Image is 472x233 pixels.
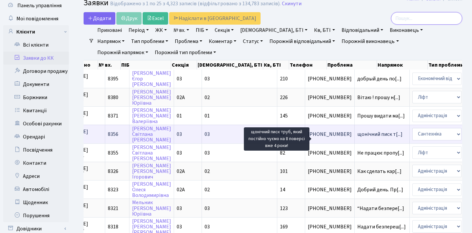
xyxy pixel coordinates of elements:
span: [DATE] 22:58 [72,92,102,102]
a: Автомобілі [3,183,69,196]
a: Статус [240,36,265,47]
span: 210 [280,75,288,82]
a: Контакти [3,157,69,170]
a: Порожній виконавець [339,36,401,47]
span: 8395 [108,75,118,82]
span: 82 [280,149,285,157]
span: 14 [280,186,285,193]
a: Тип проблеми [128,36,171,47]
span: 03 [177,131,182,138]
span: [DATE] 15:57 [72,166,102,176]
a: [PERSON_NAME]Світлана[PERSON_NAME] [132,125,171,143]
a: Відповідальний [339,25,386,36]
a: Порожній напрямок [95,47,151,58]
th: № вх. [98,60,121,70]
a: № вх. [171,25,192,36]
span: 02А [177,168,185,175]
span: 03 [205,205,210,212]
span: [DATE] 19:07 [72,111,102,121]
span: 01 [205,112,210,119]
th: Напрямок [377,60,428,70]
a: Приховані [95,25,125,36]
span: 03 [177,223,182,230]
span: 145 [280,112,288,119]
a: Щоденник [3,196,69,209]
span: 03 [177,75,182,82]
a: Кв, БТІ [311,25,337,36]
a: Виконавець [387,25,425,36]
span: 03 [205,75,210,82]
span: 03 [177,205,182,212]
span: Панель управління [17,2,62,9]
span: 8371 [108,112,118,119]
span: 169 [280,223,288,230]
span: 02 [205,94,210,101]
a: Мої повідомлення [3,12,69,25]
a: Порушення [3,209,69,222]
a: Excel [143,12,168,25]
span: [DATE] 12:03 [72,129,102,139]
span: 8321 [108,205,118,212]
span: [PHONE_NUMBER] [308,76,352,81]
a: Секція [212,25,236,36]
span: 02 [205,186,210,193]
a: Посвідчення [3,143,69,157]
a: Адреси [3,170,69,183]
span: Как сделать кар[...] [357,168,402,175]
span: [PHONE_NUMBER] [308,169,352,174]
span: Додати [88,15,111,22]
span: [PHONE_NUMBER] [308,95,352,100]
span: 226 [280,94,288,101]
th: ПІБ [121,60,171,70]
span: [DATE] 12:34 [72,221,102,232]
span: [DATE] 12:02 [72,147,102,158]
span: [PHONE_NUMBER] [308,132,352,137]
a: Коментар [206,36,239,47]
span: 03 [177,149,182,157]
span: 02А [177,94,185,101]
span: 01 [177,112,182,119]
a: Боржники [3,91,69,104]
a: Період [126,25,151,36]
span: 03 [205,223,210,230]
th: Кв, БТІ [263,60,289,70]
th: Телефон [289,60,326,70]
div: Відображено з 1 по 25 з 4,323 записів (відфільтровано з 134,783 записів). [110,1,281,7]
a: Заявки до КК [3,52,69,65]
a: Скинути [282,1,302,7]
span: Мої повідомлення [16,15,58,22]
span: щонічний писк т[...] [357,131,403,138]
a: Порожній відповідальний [267,36,338,47]
span: 8326 [108,168,118,175]
span: [PHONE_NUMBER] [308,224,352,229]
span: [DATE] 12:45 [72,74,102,84]
a: [DEMOGRAPHIC_DATA], БТІ [238,25,310,36]
a: [PERSON_NAME]ОлесяВолодимирівна [132,180,171,199]
span: [PHONE_NUMBER] [308,113,352,118]
a: Проблема [172,36,205,47]
a: Договори продажу [3,65,69,78]
a: Квитанції [3,104,69,117]
span: Не працює пропу[...] [357,149,404,157]
span: 02 [205,168,210,175]
span: Вітаю ! прошу н[...] [357,94,400,101]
span: [DATE] 14:25 [72,184,102,195]
span: “Надати безпере[...] [357,205,404,212]
a: [PERSON_NAME][PERSON_NAME]Валеріївна [132,107,171,125]
a: Напрямок [95,36,127,47]
a: [PERSON_NAME]Світлана[PERSON_NAME] [132,144,171,162]
span: 101 [280,168,288,175]
span: 03 [205,131,210,138]
a: [PERSON_NAME][PERSON_NAME]Юріївна [132,88,171,107]
a: [PERSON_NAME]Єгор[PERSON_NAME] [132,70,171,88]
span: [DATE] 12:53 [72,203,102,213]
a: ЖК [153,25,169,36]
a: Додати [84,12,115,25]
span: 8318 [108,223,118,230]
a: [PERSON_NAME][PERSON_NAME]Ігорович [132,162,171,180]
input: Пошук... [391,12,462,25]
a: Клієнти [3,25,69,38]
th: [DEMOGRAPHIC_DATA], БТІ [197,60,263,70]
a: Всі клієнти [3,38,69,52]
span: [PHONE_NUMBER] [308,187,352,192]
